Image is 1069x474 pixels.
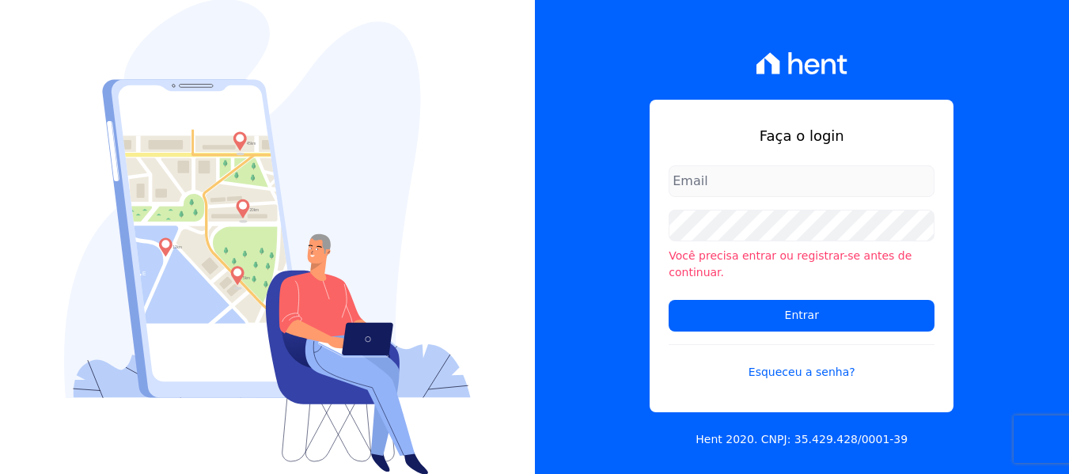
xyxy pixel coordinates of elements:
input: Entrar [669,300,934,332]
input: Email [669,165,934,197]
h1: Faça o login [669,125,934,146]
li: Você precisa entrar ou registrar-se antes de continuar. [669,248,934,281]
p: Hent 2020. CNPJ: 35.429.428/0001-39 [696,431,908,448]
a: Esqueceu a senha? [669,344,934,381]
